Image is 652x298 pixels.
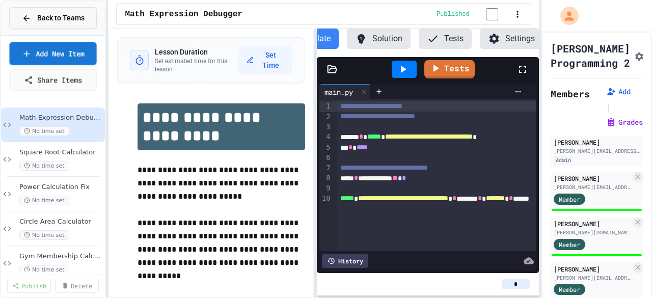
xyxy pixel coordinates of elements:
[554,219,631,228] div: [PERSON_NAME]
[437,8,510,20] div: Content is published and visible to students
[238,46,292,74] button: Set Time
[19,183,103,192] span: Power Calculation Fix
[319,112,332,122] div: 2
[554,156,573,165] div: Admin
[319,143,332,153] div: 5
[19,218,103,226] span: Circle Area Calculator
[319,101,332,112] div: 1
[19,252,103,261] span: Gym Membership Calculator
[319,122,332,132] div: 3
[9,7,97,29] button: Back to Teams
[19,265,69,275] span: No time set
[554,174,631,183] div: [PERSON_NAME]
[19,161,69,171] span: No time set
[9,42,97,65] a: Add New Item
[19,114,103,122] span: Math Expression Debugger
[319,84,371,99] div: main.py
[319,194,332,204] div: 10
[474,8,510,20] input: publish toggle
[437,10,470,18] span: Published
[7,279,51,293] a: Publish
[9,69,97,91] a: Share Items
[634,49,644,62] button: Assignment Settings
[319,87,358,97] div: main.py
[19,148,103,157] span: Square Root Calculator
[155,57,238,73] p: Set estimated time for this lesson
[550,4,581,28] div: My Account
[419,29,472,49] button: Tests
[347,29,411,49] button: Solution
[319,163,332,173] div: 7
[37,13,85,23] span: Back to Teams
[559,195,580,204] span: Member
[125,8,242,20] span: Math Expression Debugger
[554,264,631,274] div: [PERSON_NAME]
[319,173,332,183] div: 8
[480,29,543,49] button: Settings
[559,285,580,294] span: Member
[554,138,640,147] div: [PERSON_NAME]
[19,196,69,205] span: No time set
[19,230,69,240] span: No time set
[319,153,332,163] div: 6
[606,117,643,127] button: Grades
[554,274,631,282] div: [PERSON_NAME][EMAIL_ADDRESS][PERSON_NAME][DOMAIN_NAME]
[554,147,640,155] div: [PERSON_NAME][EMAIL_ADDRESS][PERSON_NAME][DOMAIN_NAME]
[55,279,99,293] a: Delete
[322,254,368,268] div: History
[551,41,630,70] h1: [PERSON_NAME] Programming 2
[424,60,475,78] a: Tests
[554,183,631,191] div: [PERSON_NAME][EMAIL_ADDRESS][PERSON_NAME][DOMAIN_NAME]
[551,87,590,101] h2: Members
[155,47,238,57] h3: Lesson Duration
[606,87,631,97] button: Add
[606,101,611,113] span: |
[559,240,580,249] span: Member
[554,229,631,236] div: [PERSON_NAME][DOMAIN_NAME][EMAIL_ADDRESS][PERSON_NAME][DOMAIN_NAME]
[319,132,332,142] div: 4
[19,126,69,136] span: No time set
[319,183,332,194] div: 9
